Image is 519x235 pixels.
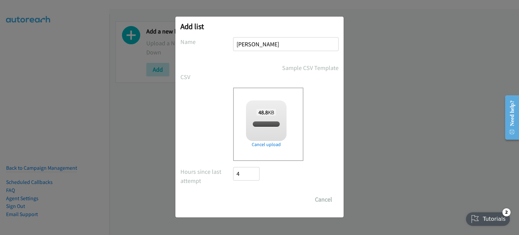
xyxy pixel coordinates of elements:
[180,72,233,81] label: CSV
[500,91,519,144] iframe: Resource Center
[256,109,276,116] span: KB
[180,167,233,185] label: Hours since last attempt
[180,22,339,31] h2: Add list
[255,121,277,127] span: split_2.csv
[308,193,339,206] button: Cancel
[180,37,233,46] label: Name
[246,141,287,148] a: Cancel upload
[282,63,339,72] a: Sample CSV Template
[258,109,268,116] strong: 48.8
[462,206,514,230] iframe: Checklist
